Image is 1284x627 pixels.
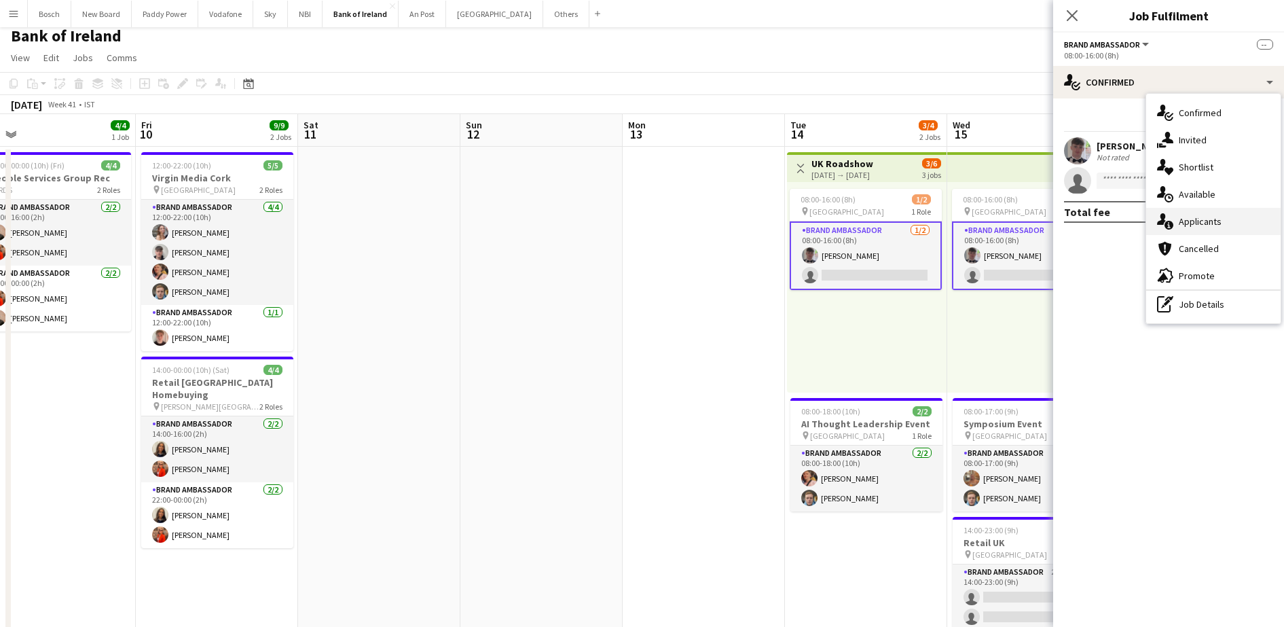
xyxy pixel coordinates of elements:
[953,446,1105,512] app-card-role: Brand Ambassador2/208:00-17:00 (9h)[PERSON_NAME][PERSON_NAME]
[963,194,1018,204] span: 08:00-16:00 (8h)
[161,401,259,412] span: [PERSON_NAME][GEOGRAPHIC_DATA]
[11,98,42,111] div: [DATE]
[1146,291,1281,318] div: Job Details
[1179,107,1222,119] span: Confirmed
[288,1,323,27] button: NBI
[1179,243,1219,255] span: Cancelled
[304,119,318,131] span: Sat
[466,119,482,131] span: Sun
[263,365,282,375] span: 4/4
[141,172,293,184] h3: Virgin Media Cork
[951,126,970,142] span: 15
[809,207,884,217] span: [GEOGRAPHIC_DATA]
[107,52,137,64] span: Comms
[11,26,122,46] h1: Bank of Ireland
[953,119,970,131] span: Wed
[263,160,282,171] span: 5/5
[111,120,130,130] span: 4/4
[446,1,543,27] button: [GEOGRAPHIC_DATA]
[101,49,143,67] a: Comms
[912,194,931,204] span: 1/2
[399,1,446,27] button: An Post
[141,482,293,548] app-card-role: Brand Ambassador2/222:00-00:00 (2h)[PERSON_NAME][PERSON_NAME]
[1097,140,1169,152] div: [PERSON_NAME]
[972,207,1046,217] span: [GEOGRAPHIC_DATA]
[1179,161,1213,173] span: Shortlist
[919,120,938,130] span: 3/4
[301,126,318,142] span: 11
[1064,39,1140,50] span: Brand Ambassador
[97,185,120,195] span: 2 Roles
[152,365,230,375] span: 14:00-00:00 (10h) (Sat)
[1179,134,1207,146] span: Invited
[972,431,1047,441] span: [GEOGRAPHIC_DATA]
[259,401,282,412] span: 2 Roles
[788,126,806,142] span: 14
[912,431,932,441] span: 1 Role
[141,376,293,401] h3: Retail [GEOGRAPHIC_DATA] Homebuying
[790,189,942,290] app-job-card: 08:00-16:00 (8h)1/2 [GEOGRAPHIC_DATA]1 RoleBrand Ambassador1/208:00-16:00 (8h)[PERSON_NAME]
[952,221,1104,290] app-card-role: Brand Ambassador3I1/208:00-16:00 (8h)[PERSON_NAME]
[45,99,79,109] span: Week 41
[464,126,482,142] span: 12
[913,406,932,416] span: 2/2
[141,305,293,351] app-card-role: Brand Ambassador1/112:00-22:00 (10h)[PERSON_NAME]
[270,132,291,142] div: 2 Jobs
[810,431,885,441] span: [GEOGRAPHIC_DATA]
[141,357,293,548] app-job-card: 14:00-00:00 (10h) (Sat)4/4Retail [GEOGRAPHIC_DATA] Homebuying [PERSON_NAME][GEOGRAPHIC_DATA]2 Rol...
[1053,66,1284,98] div: Confirmed
[1053,7,1284,24] h3: Job Fulfilment
[790,398,942,512] app-job-card: 08:00-18:00 (10h)2/2AI Thought Leadership Event [GEOGRAPHIC_DATA]1 RoleBrand Ambassador2/208:00-1...
[790,221,942,290] app-card-role: Brand Ambassador1/208:00-16:00 (8h)[PERSON_NAME]
[1097,152,1132,162] div: Not rated
[141,200,293,305] app-card-role: Brand Ambassador4/412:00-22:00 (10h)[PERSON_NAME][PERSON_NAME][PERSON_NAME][PERSON_NAME]
[73,52,93,64] span: Jobs
[198,1,253,27] button: Vodafone
[253,1,288,27] button: Sky
[1179,270,1215,282] span: Promote
[952,189,1104,290] div: 08:00-16:00 (8h)1/2 [GEOGRAPHIC_DATA]1 RoleBrand Ambassador3I1/208:00-16:00 (8h)[PERSON_NAME]
[811,158,873,170] h3: UK Roadshow
[801,406,860,416] span: 08:00-18:00 (10h)
[790,446,942,512] app-card-role: Brand Ambassador2/208:00-18:00 (10h)[PERSON_NAME][PERSON_NAME]
[71,1,132,27] button: New Board
[1179,215,1222,228] span: Applicants
[141,152,293,351] app-job-card: 12:00-22:00 (10h)5/5Virgin Media Cork [GEOGRAPHIC_DATA]2 RolesBrand Ambassador4/412:00-22:00 (10h...
[628,119,646,131] span: Mon
[922,158,941,168] span: 3/6
[141,416,293,482] app-card-role: Brand Ambassador2/214:00-16:00 (2h)[PERSON_NAME][PERSON_NAME]
[953,398,1105,512] app-job-card: 08:00-17:00 (9h)2/2Symposium Event [GEOGRAPHIC_DATA]1 RoleBrand Ambassador2/208:00-17:00 (9h)[PER...
[28,1,71,27] button: Bosch
[139,126,152,142] span: 10
[1064,39,1151,50] button: Brand Ambassador
[111,132,129,142] div: 1 Job
[919,132,940,142] div: 2 Jobs
[964,525,1019,535] span: 14:00-23:00 (9h)
[141,119,152,131] span: Fri
[626,126,646,142] span: 13
[1257,39,1273,50] span: --
[84,99,95,109] div: IST
[67,49,98,67] a: Jobs
[790,119,806,131] span: Tue
[270,120,289,130] span: 9/9
[953,418,1105,430] h3: Symposium Event
[972,550,1047,560] span: [GEOGRAPHIC_DATA]
[161,185,236,195] span: [GEOGRAPHIC_DATA]
[953,537,1105,549] h3: Retail UK
[801,194,856,204] span: 08:00-16:00 (8h)
[11,52,30,64] span: View
[323,1,399,27] button: Bank of Ireland
[811,170,873,180] div: [DATE] → [DATE]
[1064,205,1110,219] div: Total fee
[101,160,120,171] span: 4/4
[38,49,65,67] a: Edit
[152,160,211,171] span: 12:00-22:00 (10h)
[964,406,1019,416] span: 08:00-17:00 (9h)
[543,1,589,27] button: Others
